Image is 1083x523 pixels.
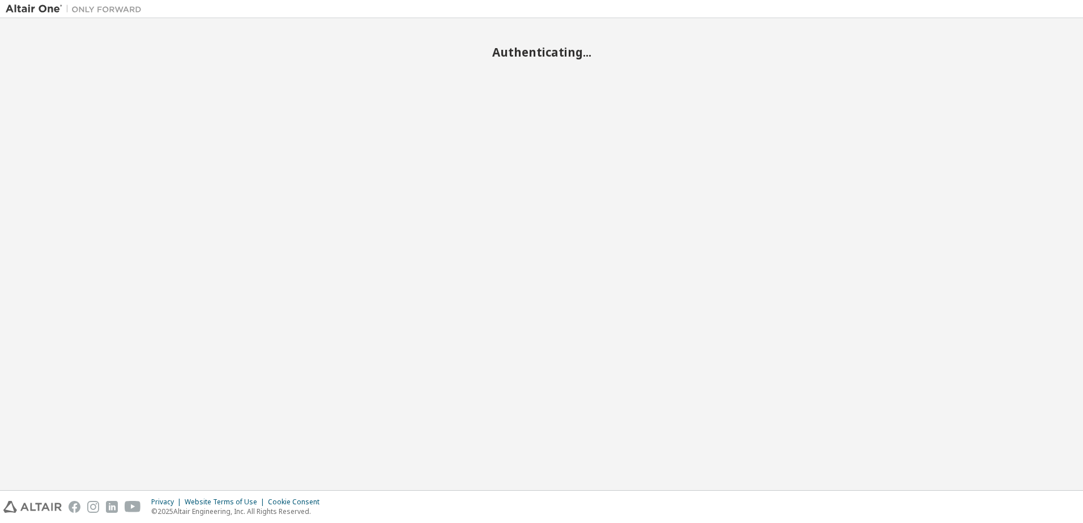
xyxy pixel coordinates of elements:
[268,498,326,507] div: Cookie Consent
[6,3,147,15] img: Altair One
[106,501,118,513] img: linkedin.svg
[87,501,99,513] img: instagram.svg
[3,501,62,513] img: altair_logo.svg
[151,507,326,516] p: © 2025 Altair Engineering, Inc. All Rights Reserved.
[185,498,268,507] div: Website Terms of Use
[125,501,141,513] img: youtube.svg
[69,501,80,513] img: facebook.svg
[151,498,185,507] div: Privacy
[6,45,1077,59] h2: Authenticating...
